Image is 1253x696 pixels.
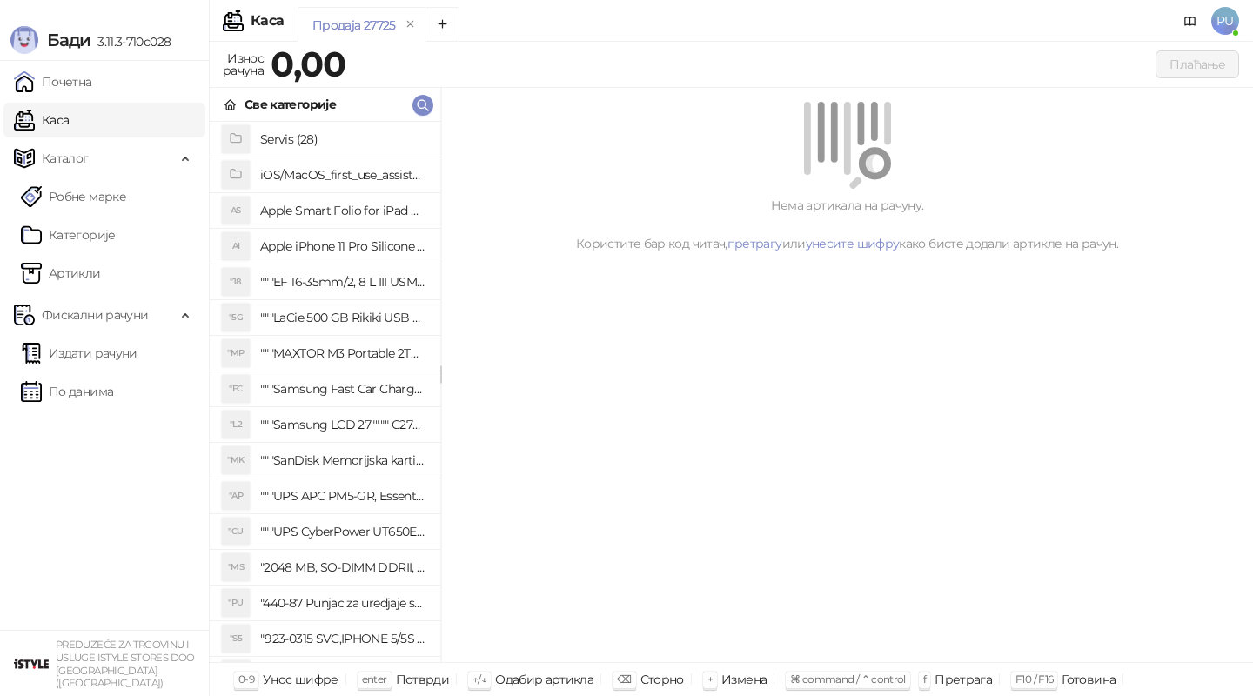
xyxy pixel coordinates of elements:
[222,232,250,260] div: AI
[707,673,713,686] span: +
[727,236,782,251] a: претрагу
[260,625,426,652] h4: "923-0315 SVC,IPHONE 5/5S BATTERY REMOVAL TRAY Držač za iPhone sa kojim se otvara display
[462,196,1232,253] div: Нема артикала на рачуну. Користите бар код читач, или како бисте додали артикле на рачун.
[425,7,459,42] button: Add tab
[312,16,396,35] div: Продаја 27725
[210,122,440,662] div: grid
[21,374,113,409] a: По данима
[362,673,387,686] span: enter
[263,668,338,691] div: Унос шифре
[260,304,426,331] h4: """LaCie 500 GB Rikiki USB 3.0 / Ultra Compact & Resistant aluminum / USB 3.0 / 2.5"""""""
[222,553,250,581] div: "MS
[260,553,426,581] h4: "2048 MB, SO-DIMM DDRII, 667 MHz, Napajanje 1,8 0,1 V, Latencija CL5"
[1062,668,1116,691] div: Готовина
[222,268,250,296] div: "18
[222,304,250,331] div: "5G
[21,217,116,252] a: Категорије
[260,411,426,438] h4: """Samsung LCD 27"""" C27F390FHUXEN"""
[260,660,426,688] h4: "923-0448 SVC,IPHONE,TOURQUE DRIVER KIT .65KGF- CM Šrafciger "
[640,668,684,691] div: Сторно
[222,660,250,688] div: "SD
[260,482,426,510] h4: """UPS APC PM5-GR, Essential Surge Arrest,5 utic_nica"""
[10,26,38,54] img: Logo
[260,446,426,474] h4: """SanDisk Memorijska kartica 256GB microSDXC sa SD adapterom SDSQXA1-256G-GN6MA - Extreme PLUS, ...
[238,673,254,686] span: 0-9
[222,375,250,403] div: "FC
[396,668,450,691] div: Потврди
[1015,673,1053,686] span: F10 / F16
[260,589,426,617] h4: "440-87 Punjac za uredjaje sa micro USB portom 4/1, Stand."
[222,411,250,438] div: "L2
[14,646,49,681] img: 64x64-companyLogo-77b92cf4-9946-4f36-9751-bf7bb5fd2c7d.png
[14,64,92,99] a: Почетна
[21,179,126,214] a: Робне марке
[222,197,250,224] div: AS
[56,639,195,689] small: PREDUZEĆE ZA TRGOVINU I USLUGE ISTYLE STORES DOO [GEOGRAPHIC_DATA] ([GEOGRAPHIC_DATA])
[222,446,250,474] div: "MK
[721,668,767,691] div: Измена
[260,268,426,296] h4: """EF 16-35mm/2, 8 L III USM"""
[260,125,426,153] h4: Servis (28)
[399,17,422,32] button: remove
[1211,7,1239,35] span: PU
[260,518,426,545] h4: """UPS CyberPower UT650EG, 650VA/360W , line-int., s_uko, desktop"""
[495,668,593,691] div: Одабир артикла
[472,673,486,686] span: ↑/↓
[222,339,250,367] div: "MP
[222,482,250,510] div: "AP
[923,673,926,686] span: f
[222,518,250,545] div: "CU
[935,668,992,691] div: Претрага
[14,103,69,137] a: Каса
[790,673,906,686] span: ⌘ command / ⌃ control
[21,336,137,371] a: Издати рачуни
[271,43,345,85] strong: 0,00
[1176,7,1204,35] a: Документација
[219,47,267,82] div: Износ рачуна
[222,625,250,652] div: "S5
[251,14,284,28] div: Каса
[260,232,426,260] h4: Apple iPhone 11 Pro Silicone Case - Black
[42,298,148,332] span: Фискални рачуни
[806,236,900,251] a: унесите шифру
[260,197,426,224] h4: Apple Smart Folio for iPad mini (A17 Pro) - Sage
[260,375,426,403] h4: """Samsung Fast Car Charge Adapter, brzi auto punja_, boja crna"""
[47,30,90,50] span: Бади
[90,34,171,50] span: 3.11.3-710c028
[260,339,426,367] h4: """MAXTOR M3 Portable 2TB 2.5"""" crni eksterni hard disk HX-M201TCB/GM"""
[1156,50,1239,78] button: Плаћање
[245,95,336,114] div: Све категорије
[260,161,426,189] h4: iOS/MacOS_first_use_assistance (4)
[222,589,250,617] div: "PU
[617,673,631,686] span: ⌫
[21,256,101,291] a: ArtikliАртикли
[42,141,89,176] span: Каталог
